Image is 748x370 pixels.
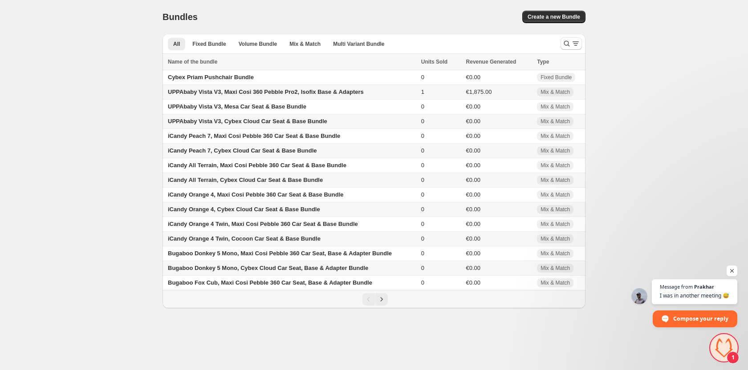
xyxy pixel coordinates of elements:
[239,40,277,48] span: Volume Bundle
[694,284,714,289] span: Prakhar
[168,133,340,139] span: iCandy Peach 7, Maxi Cosi Pebble 360 Car Seat & Base Bundle
[528,13,580,20] span: Create a new Bundle
[541,177,570,184] span: Mix & Match
[466,133,481,139] span: €0.00
[163,290,585,308] nav: Pagination
[466,147,481,154] span: €0.00
[537,57,580,66] div: Type
[466,57,516,66] span: Revenue Generated
[541,206,570,213] span: Mix & Match
[421,279,424,286] span: 0
[168,235,321,242] span: iCandy Orange 4 Twin, Cocoon Car Seat & Base Bundle
[173,40,180,48] span: All
[375,293,388,306] button: Next
[466,191,481,198] span: €0.00
[466,279,481,286] span: €0.00
[466,235,481,242] span: €0.00
[541,235,570,242] span: Mix & Match
[421,250,424,257] span: 0
[466,118,481,125] span: €0.00
[163,12,198,22] h1: Bundles
[466,103,481,110] span: €0.00
[541,162,570,169] span: Mix & Match
[168,147,317,154] span: iCandy Peach 7, Cybex Cloud Car Seat & Base Bundle
[421,162,424,169] span: 0
[168,206,320,213] span: iCandy Orange 4, Cybex Cloud Car Seat & Base Bundle
[421,88,424,95] span: 1
[421,147,424,154] span: 0
[541,250,570,257] span: Mix & Match
[421,133,424,139] span: 0
[421,206,424,213] span: 0
[711,334,737,361] div: Open chat
[541,221,570,228] span: Mix & Match
[421,221,424,227] span: 0
[168,88,364,95] span: UPPAbaby Vista V3, Maxi Cosi 360 Pebble Pro2, Isofix Base & Adapters
[660,291,729,300] span: I was in another meeting 😅
[673,311,728,326] span: Compose your reply
[541,279,570,286] span: Mix & Match
[168,57,416,66] div: Name of the bundle
[421,118,424,125] span: 0
[168,191,343,198] span: iCandy Orange 4, Maxi Cosi Pebble 360 Car Seat & Base Bundle
[541,118,570,125] span: Mix & Match
[421,235,424,242] span: 0
[168,74,254,80] span: Cybex Priam Pushchair Bundle
[466,221,481,227] span: €0.00
[541,133,570,140] span: Mix & Match
[541,88,570,96] span: Mix & Match
[561,37,582,50] button: Search and filter results
[660,284,693,289] span: Message from
[466,57,525,66] button: Revenue Generated
[421,265,424,271] span: 0
[522,11,585,23] button: Create a new Bundle
[541,191,570,198] span: Mix & Match
[466,74,481,80] span: €0.00
[421,57,456,66] button: Units Sold
[333,40,384,48] span: Multi Variant Bundle
[168,250,392,257] span: Bugaboo Donkey 5 Mono, Maxi Cosi Pebble 360 Car Seat, Base & Adapter Bundle
[421,74,424,80] span: 0
[541,265,570,272] span: Mix & Match
[421,191,424,198] span: 0
[192,40,226,48] span: Fixed Bundle
[541,147,570,154] span: Mix & Match
[168,162,346,169] span: iCandy All Terrain, Maxi Cosi Pebble 360 Car Seat & Base Bundle
[541,103,570,110] span: Mix & Match
[421,57,447,66] span: Units Sold
[168,118,327,125] span: UPPAbaby Vista V3, Cybex Cloud Car Seat & Base Bundle
[727,351,739,364] span: 1
[168,177,323,183] span: iCandy All Terrain, Cybex Cloud Car Seat & Base Bundle
[466,250,481,257] span: €0.00
[289,40,321,48] span: Mix & Match
[541,74,572,81] span: Fixed Bundle
[466,206,481,213] span: €0.00
[421,177,424,183] span: 0
[168,265,368,271] span: Bugaboo Donkey 5 Mono, Cybex Cloud Car Seat, Base & Adapter Bundle
[421,103,424,110] span: 0
[168,103,306,110] span: UPPAbaby Vista V3, Mesa Car Seat & Base Bundle
[466,265,481,271] span: €0.00
[466,162,481,169] span: €0.00
[168,279,372,286] span: Bugaboo Fox Cub, Maxi Cosi Pebble 360 Car Seat, Base & Adapter Bundle
[168,221,358,227] span: iCandy Orange 4 Twin, Maxi Cosi Pebble 360 Car Seat & Base Bundle
[466,177,481,183] span: €0.00
[466,88,492,95] span: €1,875.00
